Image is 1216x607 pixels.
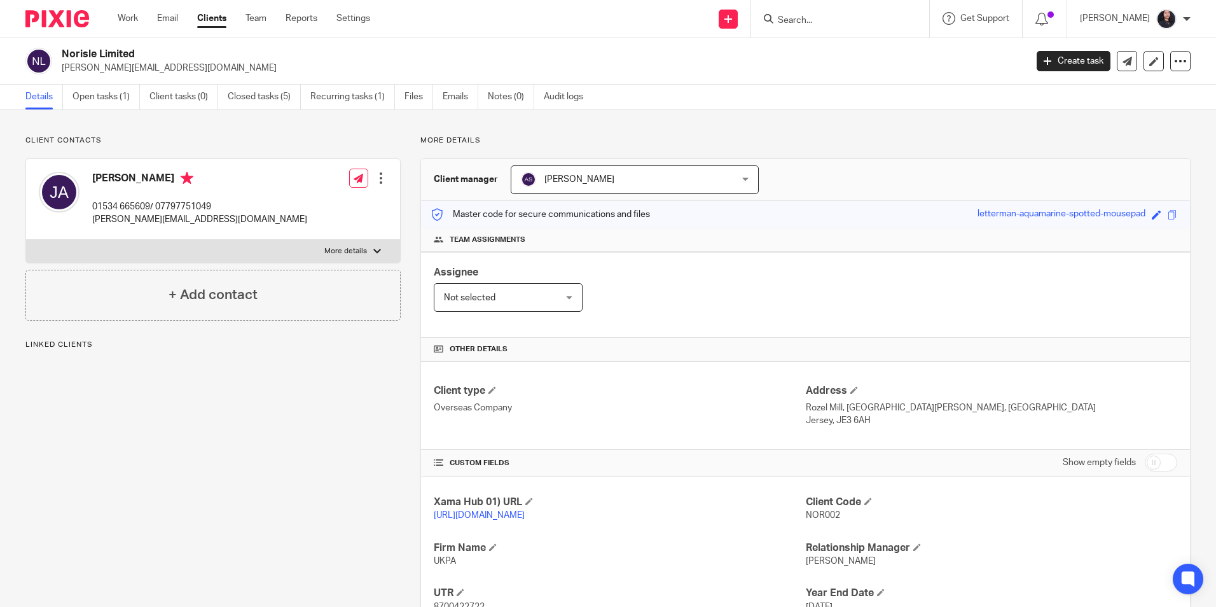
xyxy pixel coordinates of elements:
[450,235,525,245] span: Team assignments
[181,172,193,185] i: Primary
[434,511,525,520] a: [URL][DOMAIN_NAME]
[806,384,1177,398] h4: Address
[1080,12,1150,25] p: [PERSON_NAME]
[62,62,1018,74] p: [PERSON_NAME][EMAIL_ADDRESS][DOMAIN_NAME]
[157,12,178,25] a: Email
[73,85,140,109] a: Open tasks (1)
[25,10,89,27] img: Pixie
[434,173,498,186] h3: Client manager
[434,401,805,414] p: Overseas Company
[434,384,805,398] h4: Client type
[25,136,401,146] p: Client contacts
[450,344,508,354] span: Other details
[1063,456,1136,469] label: Show empty fields
[286,12,317,25] a: Reports
[443,85,478,109] a: Emails
[420,136,1191,146] p: More details
[1037,51,1110,71] a: Create task
[118,12,138,25] a: Work
[62,48,826,61] h2: Norisle Limited
[25,85,63,109] a: Details
[960,14,1009,23] span: Get Support
[806,414,1177,427] p: Jersey, JE3 6AH
[336,12,370,25] a: Settings
[169,285,258,305] h4: + Add contact
[1156,9,1177,29] img: MicrosoftTeams-image.jfif
[92,172,307,188] h4: [PERSON_NAME]
[25,48,52,74] img: svg%3E
[806,511,840,520] span: NOR002
[92,213,307,226] p: [PERSON_NAME][EMAIL_ADDRESS][DOMAIN_NAME]
[434,557,456,566] span: UKPA
[434,496,805,509] h4: Xama Hub 01) URL
[777,15,891,27] input: Search
[544,175,614,184] span: [PERSON_NAME]
[521,172,536,187] img: svg%3E
[25,340,401,350] p: Linked clients
[806,496,1177,509] h4: Client Code
[806,401,1177,414] p: Rozel Mill, [GEOGRAPHIC_DATA][PERSON_NAME], [GEOGRAPHIC_DATA]
[434,267,478,277] span: Assignee
[978,207,1145,222] div: letterman-aquamarine-spotted-mousepad
[39,172,79,213] img: svg%3E
[324,246,367,256] p: More details
[197,12,226,25] a: Clients
[488,85,534,109] a: Notes (0)
[149,85,218,109] a: Client tasks (0)
[310,85,395,109] a: Recurring tasks (1)
[228,85,301,109] a: Closed tasks (5)
[434,541,805,555] h4: Firm Name
[434,458,805,468] h4: CUSTOM FIELDS
[245,12,266,25] a: Team
[806,541,1177,555] h4: Relationship Manager
[806,587,1177,600] h4: Year End Date
[92,200,307,213] p: 01534 665609/ 07797751049
[544,85,593,109] a: Audit logs
[404,85,433,109] a: Files
[806,557,876,566] span: [PERSON_NAME]
[444,293,495,302] span: Not selected
[431,208,650,221] p: Master code for secure communications and files
[434,587,805,600] h4: UTR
